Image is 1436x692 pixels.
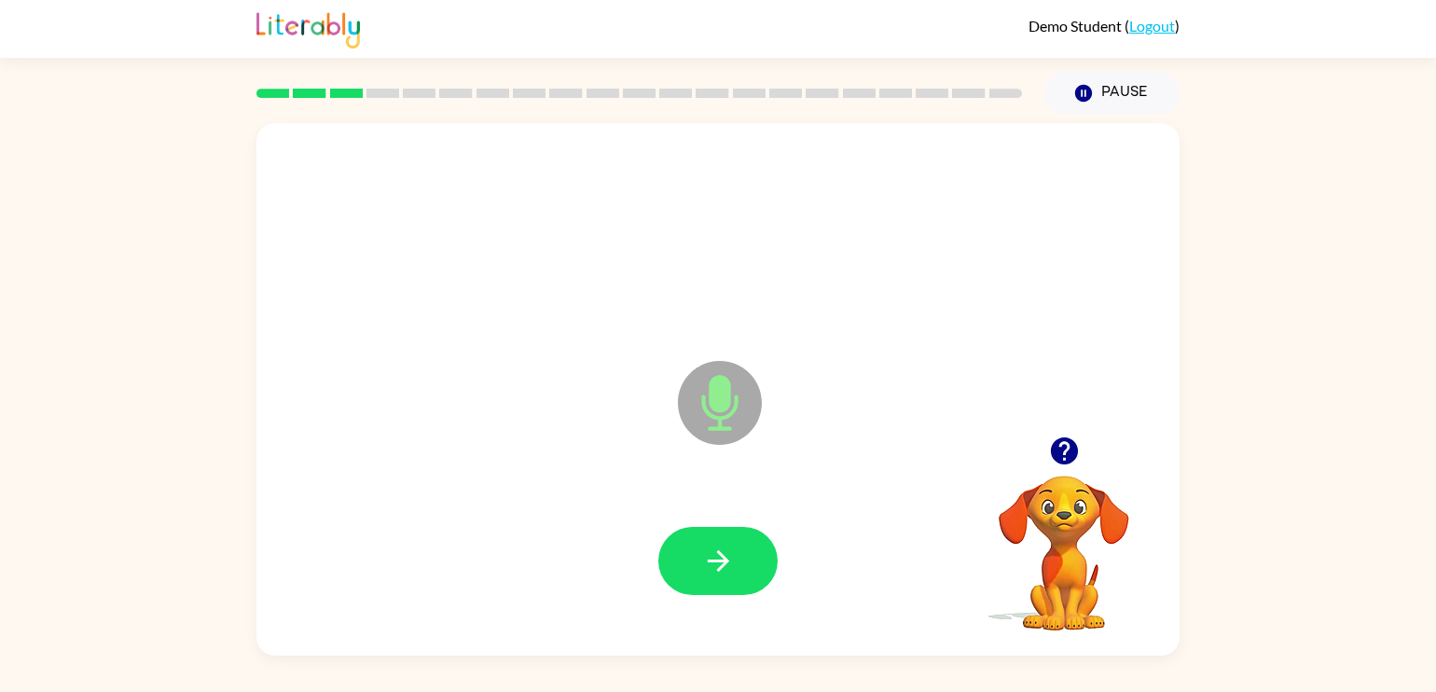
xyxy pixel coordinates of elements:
img: Literably [256,7,360,48]
a: Logout [1129,17,1175,35]
div: ( ) [1029,17,1180,35]
span: Demo Student [1029,17,1125,35]
video: Your browser must support playing .mp4 files to use Literably. Please try using another browser. [971,447,1157,633]
button: Pause [1044,72,1180,115]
